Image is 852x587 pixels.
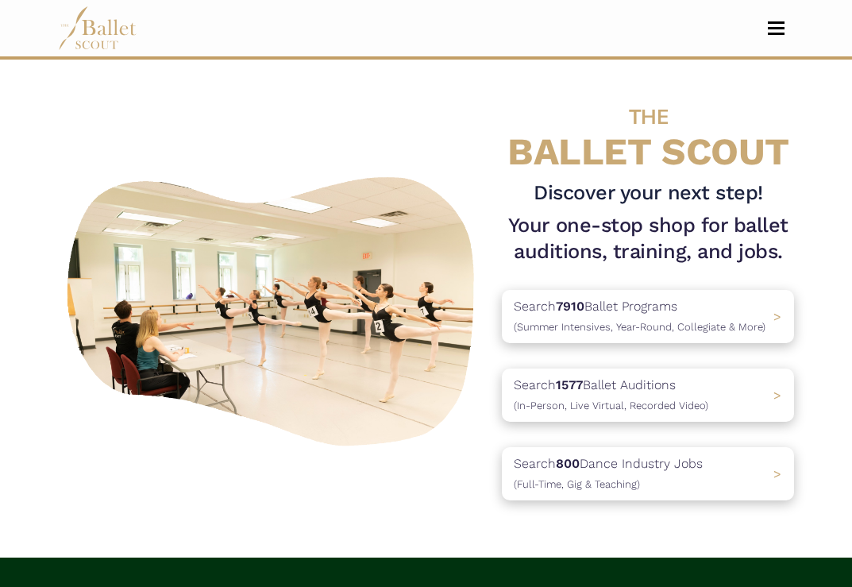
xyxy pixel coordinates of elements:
p: Search Ballet Programs [514,296,765,337]
p: Search Ballet Auditions [514,375,708,415]
b: 1577 [556,377,583,392]
a: Search7910Ballet Programs(Summer Intensives, Year-Round, Collegiate & More)> [502,290,794,343]
h3: Discover your next step! [502,180,794,206]
button: Toggle navigation [758,21,795,36]
a: Search1577Ballet Auditions(In-Person, Live Virtual, Recorded Video) > [502,369,794,422]
h4: BALLET SCOUT [502,91,794,173]
b: 800 [556,456,580,471]
h1: Your one-stop shop for ballet auditions, training, and jobs. [502,212,794,265]
img: A group of ballerinas talking to each other in a ballet studio [58,164,490,453]
a: Search800Dance Industry Jobs(Full-Time, Gig & Teaching) > [502,447,794,500]
span: > [773,388,781,403]
span: (Summer Intensives, Year-Round, Collegiate & More) [514,321,765,333]
p: Search Dance Industry Jobs [514,454,703,494]
span: (Full-Time, Gig & Teaching) [514,478,640,490]
b: 7910 [556,299,584,314]
span: THE [629,103,669,129]
span: > [773,309,781,324]
span: (In-Person, Live Virtual, Recorded Video) [514,400,708,411]
span: > [773,466,781,481]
